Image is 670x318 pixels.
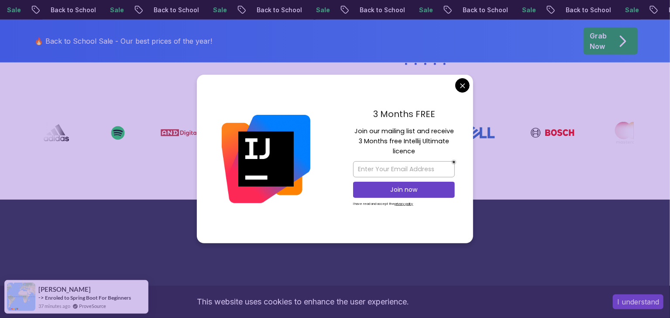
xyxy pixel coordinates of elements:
img: provesource social proof notification image [7,283,35,311]
p: Back to School [533,6,593,14]
a: ProveSource [79,302,106,310]
h2: Benefits of joining Amigoscode [30,283,641,301]
p: Back to School [224,6,284,14]
p: Sale [181,6,209,14]
span: -> [38,294,44,301]
div: This website uses cookies to enhance the user experience. [7,292,600,311]
p: Back to School [18,6,78,14]
p: Back to School [121,6,181,14]
p: Sale [387,6,415,14]
p: Sale [593,6,621,14]
p: Sale [490,6,518,14]
p: Back to School [327,6,387,14]
button: Accept cookies [613,294,663,309]
p: Grab Now [590,31,607,52]
p: Our Students Work in Top Companies [37,103,634,113]
p: 🔥 Back to School Sale - Our best prices of the year! [35,36,213,46]
span: 37 minutes ago [38,302,70,310]
p: Back to School [430,6,490,14]
a: Enroled to Spring Boot For Beginners [45,294,131,301]
span: [PERSON_NAME] [38,286,91,293]
p: Sale [284,6,312,14]
p: Sale [78,6,106,14]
